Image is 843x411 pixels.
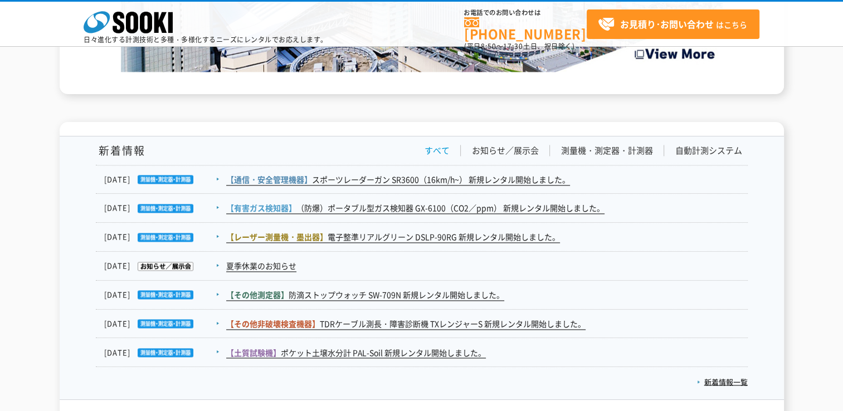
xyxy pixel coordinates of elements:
p: 日々進化する計測技術と多種・多様化するニーズにレンタルでお応えします。 [84,36,328,43]
a: 【その他測定器】防滴ストップウォッチ SW-709N 新規レンタル開始しました。 [226,289,504,301]
dt: [DATE] [104,318,225,330]
a: 新着情報一覧 [697,376,748,386]
img: 測量機・測定器・計測器 [130,348,193,357]
a: お見積り･お問い合わせはこちら [587,9,759,39]
a: すべて [425,145,450,156]
span: (平日 ～ 土日、祝日除く) [464,41,574,51]
a: 自動計測システム [675,145,742,156]
img: お知らせ／展示会 [130,262,193,271]
dt: [DATE] [104,231,225,243]
a: 【有害ガス検知器】（防爆）ポータブル型ガス検知器 GX-6100（CO2／ppm） 新規レンタル開始しました。 [226,202,605,214]
dt: [DATE] [104,202,225,214]
dt: [DATE] [104,174,225,185]
h1: 新着情報 [96,145,145,156]
img: 測量機・測定器・計測器 [130,233,193,242]
a: 夏季休業のお知らせ [226,260,296,272]
span: 【レーザー測量機・墨出器】 [226,231,328,242]
dt: [DATE] [104,260,225,272]
dt: [DATE] [104,289,225,301]
a: Create the Future [121,60,723,71]
a: 【土質試験機】ポケット土壌水分計 PAL-Soil 新規レンタル開始しました。 [226,346,486,358]
img: 測量機・測定器・計測器 [130,319,193,328]
a: お知らせ／展示会 [472,145,539,156]
a: 【その他非破壊検査機器】TDRケーブル測長・障害診断機 TXレンジャーS 新規レンタル開始しました。 [226,318,586,330]
span: はこちら [598,16,747,33]
img: 測量機・測定器・計測器 [130,290,193,299]
span: 【通信・安全管理機器】 [226,174,312,185]
a: [PHONE_NUMBER] [464,17,587,40]
dt: [DATE] [104,346,225,358]
a: 【レーザー測量機・墨出器】電子整準リアルグリーン DSLP-90RG 新規レンタル開始しました。 [226,231,560,243]
span: 17:30 [503,41,523,51]
a: 【通信・安全管理機器】スポーツレーダーガン SR3600（16km/h~） 新規レンタル開始しました。 [226,174,570,185]
a: 測量機・測定器・計測器 [561,145,653,156]
img: 測量機・測定器・計測器 [130,175,193,184]
span: 8:50 [481,41,496,51]
strong: お見積り･お問い合わせ [620,17,714,31]
span: 【その他非破壊検査機器】 [226,318,320,329]
span: お電話でのお問い合わせは [464,9,587,16]
span: 【有害ガス検知器】 [226,202,296,213]
span: 【土質試験機】 [226,346,281,358]
span: 【その他測定器】 [226,289,289,300]
img: 測量機・測定器・計測器 [130,204,193,213]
